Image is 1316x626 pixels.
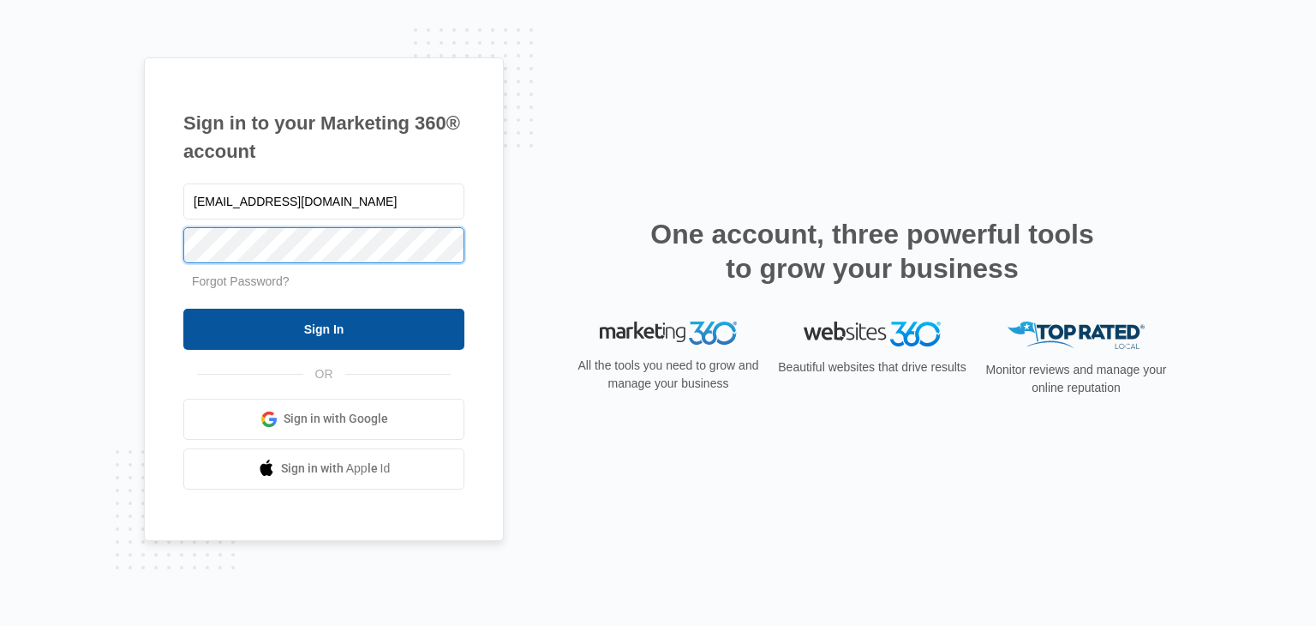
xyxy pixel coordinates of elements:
[192,274,290,288] a: Forgot Password?
[776,358,968,376] p: Beautiful websites that drive results
[980,361,1172,397] p: Monitor reviews and manage your online reputation
[281,460,391,478] span: Sign in with Apple Id
[645,217,1099,286] h2: One account, three powerful tools to grow your business
[183,184,464,220] input: Email
[1008,322,1145,350] img: Top Rated Local
[284,410,388,428] span: Sign in with Google
[183,109,464,166] h1: Sign in to your Marketing 360® account
[183,399,464,440] a: Sign in with Google
[183,448,464,490] a: Sign in with Apple Id
[183,309,464,350] input: Sign In
[572,357,764,393] p: All the tools you need to grow and manage your business
[303,365,345,383] span: OR
[600,322,737,346] img: Marketing 360
[804,322,941,346] img: Websites 360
